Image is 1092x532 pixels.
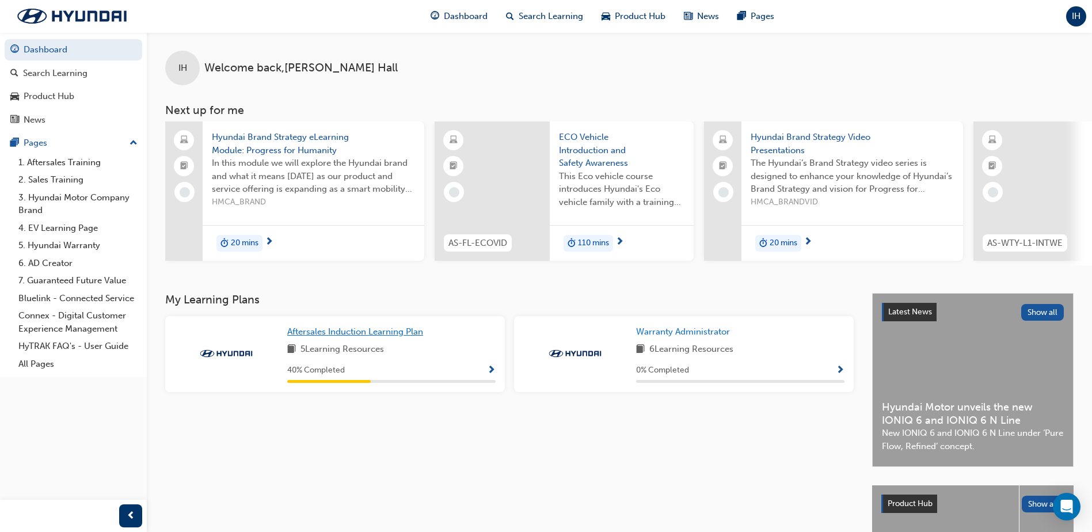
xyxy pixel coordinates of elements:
[10,92,19,102] span: car-icon
[636,325,735,339] a: Warranty Administrator
[127,509,135,523] span: prev-icon
[5,37,142,132] button: DashboardSearch LearningProduct HubNews
[130,136,138,151] span: up-icon
[421,5,497,28] a: guage-iconDashboard
[988,159,996,174] span: booktick-icon
[165,121,424,261] a: Hyundai Brand Strategy eLearning Module: Progress for HumanityIn this module we will explore the ...
[592,5,675,28] a: car-iconProduct Hub
[180,187,190,197] span: learningRecordVerb_NONE-icon
[287,325,428,339] a: Aftersales Induction Learning Plan
[888,499,933,508] span: Product Hub
[14,355,142,373] a: All Pages
[704,121,963,261] a: Hyundai Brand Strategy Video PresentationsThe Hyundai’s Brand Strategy video series is designed t...
[728,5,783,28] a: pages-iconPages
[14,237,142,254] a: 5. Hyundai Warranty
[5,132,142,154] button: Pages
[697,10,719,23] span: News
[487,363,496,378] button: Show Progress
[448,237,507,250] span: AS-FL-ECOVID
[287,343,296,357] span: book-icon
[14,272,142,290] a: 7. Guaranteed Future Value
[675,5,728,28] a: news-iconNews
[718,187,729,197] span: learningRecordVerb_NONE-icon
[1072,10,1080,23] span: IH
[435,121,694,261] a: AS-FL-ECOVIDECO Vehicle Introduction and Safety AwarenessThis Eco vehicle course introduces Hyund...
[636,326,730,337] span: Warranty Administrator
[6,4,138,28] img: Trak
[615,10,665,23] span: Product Hub
[602,9,610,24] span: car-icon
[1066,6,1086,26] button: IH
[5,63,142,84] a: Search Learning
[10,115,19,126] span: news-icon
[24,113,45,127] div: News
[888,307,932,317] span: Latest News
[14,307,142,337] a: Connex - Digital Customer Experience Management
[431,9,439,24] span: guage-icon
[719,133,727,148] span: laptop-icon
[165,293,854,306] h3: My Learning Plans
[988,133,996,148] span: learningResourceType_ELEARNING-icon
[882,427,1064,453] span: New IONIQ 6 and IONIQ 6 N Line under ‘Pure Flow, Refined’ concept.
[487,366,496,376] span: Show Progress
[10,138,19,149] span: pages-icon
[450,133,458,148] span: learningResourceType_ELEARNING-icon
[882,401,1064,427] span: Hyundai Motor unveils the new IONIQ 6 and IONIQ 6 N Line
[14,254,142,272] a: 6. AD Creator
[287,326,423,337] span: Aftersales Induction Learning Plan
[751,196,954,209] span: HMCA_BRANDVID
[195,348,258,359] img: Trak
[287,364,345,377] span: 40 % Completed
[14,290,142,307] a: Bluelink - Connected Service
[449,187,459,197] span: learningRecordVerb_NONE-icon
[24,136,47,150] div: Pages
[5,39,142,60] a: Dashboard
[14,189,142,219] a: 3. Hyundai Motor Company Brand
[636,364,689,377] span: 0 % Completed
[212,196,415,209] span: HMCA_BRAND
[14,337,142,355] a: HyTRAK FAQ's - User Guide
[1021,304,1064,321] button: Show all
[212,157,415,196] span: In this module we will explore the Hyundai brand and what it means [DATE] as our product and serv...
[180,159,188,174] span: booktick-icon
[220,236,229,251] span: duration-icon
[836,366,844,376] span: Show Progress
[751,157,954,196] span: The Hyundai’s Brand Strategy video series is designed to enhance your knowledge of Hyundai’s Bran...
[212,131,415,157] span: Hyundai Brand Strategy eLearning Module: Progress for Humanity
[882,303,1064,321] a: Latest NewsShow all
[1022,496,1065,512] button: Show all
[636,343,645,357] span: book-icon
[10,69,18,79] span: search-icon
[836,363,844,378] button: Show Progress
[14,219,142,237] a: 4. EV Learning Page
[23,67,87,80] div: Search Learning
[751,10,774,23] span: Pages
[24,90,74,103] div: Product Hub
[1053,493,1080,520] div: Open Intercom Messenger
[444,10,488,23] span: Dashboard
[684,9,693,24] span: news-icon
[543,348,607,359] img: Trak
[615,237,624,248] span: next-icon
[759,236,767,251] span: duration-icon
[987,237,1063,250] span: AS-WTY-L1-INTWE
[770,237,797,250] span: 20 mins
[300,343,384,357] span: 5 Learning Resources
[988,187,998,197] span: learningRecordVerb_NONE-icon
[5,86,142,107] a: Product Hub
[14,171,142,189] a: 2. Sales Training
[737,9,746,24] span: pages-icon
[231,237,258,250] span: 20 mins
[497,5,592,28] a: search-iconSearch Learning
[265,237,273,248] span: next-icon
[147,104,1092,117] h3: Next up for me
[5,109,142,131] a: News
[519,10,583,23] span: Search Learning
[559,170,684,209] span: This Eco vehicle course introduces Hyundai's Eco vehicle family with a training video presentatio...
[649,343,733,357] span: 6 Learning Resources
[10,45,19,55] span: guage-icon
[559,131,684,170] span: ECO Vehicle Introduction and Safety Awareness
[568,236,576,251] span: duration-icon
[578,237,609,250] span: 110 mins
